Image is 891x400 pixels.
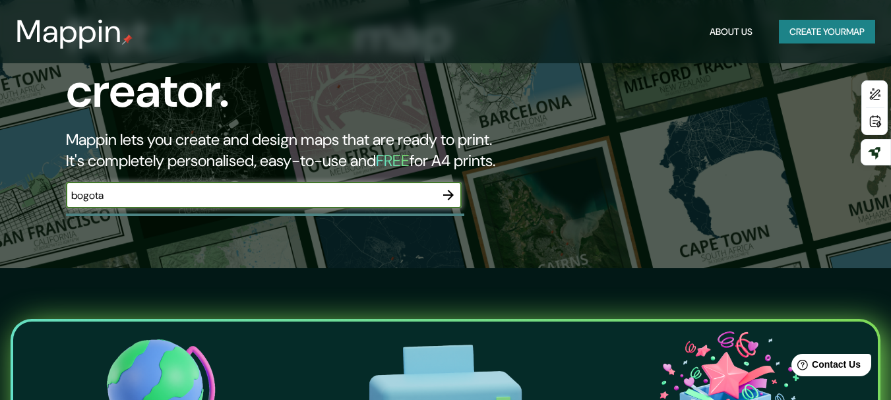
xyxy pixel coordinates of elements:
h5: FREE [376,150,410,171]
input: Choose your favourite place [66,188,435,203]
h3: Mappin [16,13,122,50]
iframe: Help widget launcher [774,349,876,386]
img: mappin-pin [122,34,133,45]
h2: Mappin lets you create and design maps that are ready to print. It's completely personalised, eas... [66,129,512,171]
button: About Us [704,20,758,44]
button: Create yourmap [779,20,875,44]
